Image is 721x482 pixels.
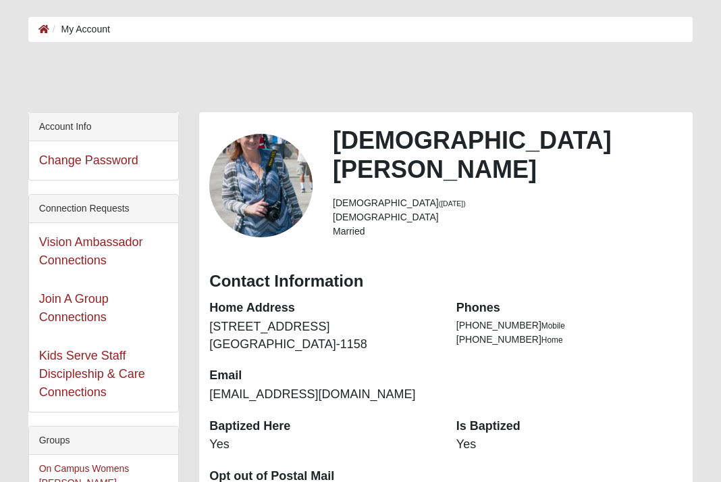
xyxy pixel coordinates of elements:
dd: [EMAIL_ADDRESS][DOMAIN_NAME] [209,386,435,404]
div: Connection Requests [29,195,179,223]
li: [PHONE_NUMBER] [456,318,683,333]
li: My Account [49,22,110,37]
h3: Contact Information [209,272,683,291]
a: Kids Serve Staff Discipleship & Care Connections [39,349,145,399]
span: Mobile [541,321,565,331]
div: Groups [29,427,179,455]
a: Change Password [39,153,138,167]
dt: Phones [456,299,683,317]
li: [DEMOGRAPHIC_DATA] [333,210,683,224]
a: Join A Group Connections [39,292,109,324]
li: [DEMOGRAPHIC_DATA] [333,196,683,210]
dd: Yes [456,436,683,454]
dt: Baptized Here [209,418,435,435]
dt: Email [209,367,435,385]
a: View Fullsize Photo [209,178,313,191]
dd: Yes [209,436,435,454]
li: [PHONE_NUMBER] [456,333,683,347]
li: Married [333,224,683,239]
small: ([DATE]) [439,199,466,208]
h2: [DEMOGRAPHIC_DATA][PERSON_NAME] [333,126,683,184]
span: Home [541,335,563,345]
dt: Home Address [209,299,435,317]
a: Vision Ambassador Connections [39,235,143,267]
div: Account Info [29,113,179,141]
dt: Is Baptized [456,418,683,435]
dd: [STREET_ADDRESS] [GEOGRAPHIC_DATA]-1158 [209,318,435,353]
